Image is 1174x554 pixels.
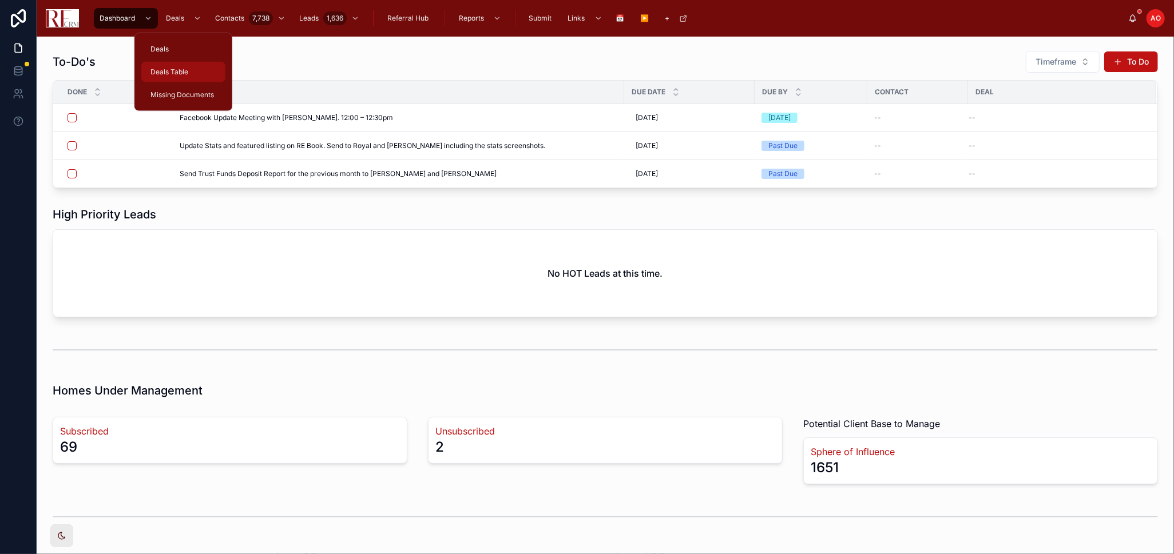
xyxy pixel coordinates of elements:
[768,113,791,123] div: [DATE]
[768,169,798,179] div: Past Due
[1026,51,1100,73] button: Select Button
[160,8,207,29] a: Deals
[249,11,273,25] div: 7,738
[100,14,135,23] span: Dashboard
[382,8,437,29] a: Referral Hub
[762,87,788,97] span: Due By
[641,14,649,23] span: ▶️
[60,424,400,438] a: Subscribed
[811,445,1151,459] a: Sphere of Influence
[150,67,188,77] span: Deals Table
[969,113,975,122] span: --
[180,141,545,150] span: Update Stats and featured listing on RE Book. Send to Royal and [PERSON_NAME] including the stats...
[811,459,839,477] div: 1651
[94,8,158,29] a: Dashboard
[435,438,444,456] div: 2
[141,39,225,59] a: Deals
[523,8,560,29] a: Submit
[46,9,79,27] img: App logo
[215,14,244,23] span: Contacts
[141,62,225,82] a: Deals Table
[803,417,940,431] span: Potential Client Base to Manage
[635,8,657,29] a: ▶️
[529,14,552,23] span: Submit
[1151,14,1161,23] span: AO
[874,169,881,178] span: --
[636,141,658,150] span: [DATE]
[180,169,497,178] span: Send Trust Funds Deposit Report for the previous month to [PERSON_NAME] and [PERSON_NAME]
[875,87,909,97] span: Contact
[1036,56,1076,67] span: Timeframe
[180,113,393,122] span: Facebook Update Meeting with [PERSON_NAME]. 12:00 – 12:30pm
[975,87,994,97] span: Deal
[969,141,975,150] span: --
[665,14,670,23] span: +
[435,424,775,438] a: Unsubscribed
[150,45,169,54] span: Deals
[166,14,184,23] span: Deals
[1104,51,1158,72] button: To Do
[969,169,975,178] span: --
[874,113,881,122] span: --
[632,87,665,97] span: Due Date
[323,11,347,25] div: 1,636
[874,141,881,150] span: --
[548,266,663,280] h2: No HOT Leads at this time.
[660,8,693,29] a: +
[53,54,96,70] h1: To-Do's
[150,90,214,99] span: Missing Documents
[299,14,319,23] span: Leads
[387,14,429,23] span: Referral Hub
[636,169,658,178] span: [DATE]
[616,14,625,23] span: 📅
[53,382,203,398] h1: Homes Under Management
[768,141,798,151] div: Past Due
[459,14,484,23] span: Reports
[209,8,291,29] a: Contacts7,738
[562,8,608,29] a: Links
[453,8,507,29] a: Reports
[636,113,658,122] span: [DATE]
[610,8,633,29] a: 📅
[568,14,585,23] span: Links
[53,206,156,222] h1: High Priority Leads
[68,87,87,97] span: Done
[293,8,365,29] a: Leads1,636
[60,438,77,456] div: 69
[141,85,225,105] a: Missing Documents
[88,6,1128,31] div: scrollable content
